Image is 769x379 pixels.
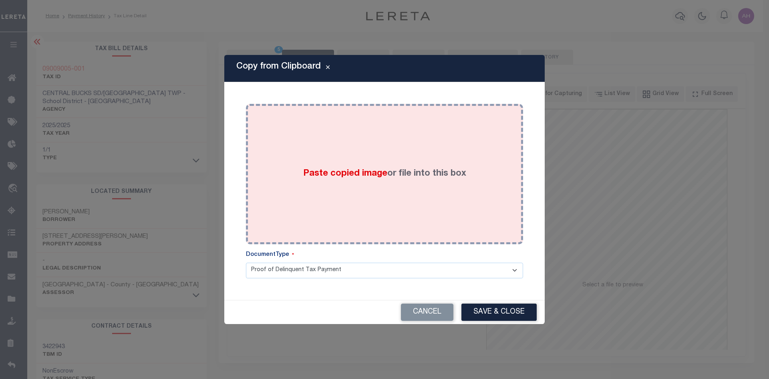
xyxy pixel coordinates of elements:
[401,304,453,321] button: Cancel
[246,251,294,259] label: DocumentType
[303,169,387,178] span: Paste copied image
[303,167,466,180] label: or file into this box
[321,64,335,73] button: Close
[461,304,537,321] button: Save & Close
[236,61,321,72] h5: Copy from Clipboard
